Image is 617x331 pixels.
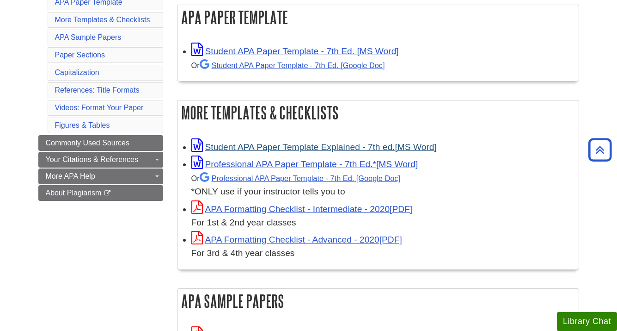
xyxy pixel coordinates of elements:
h2: APA Sample Papers [177,289,579,313]
a: Professional APA Paper Template - 7th Ed. [200,174,400,182]
i: This link opens in a new window [104,190,111,196]
a: About Plagiarism [38,185,163,201]
a: Link opens in new window [191,142,437,152]
span: Commonly Used Sources [46,139,129,147]
a: Paper Sections [55,51,105,59]
h2: More Templates & Checklists [177,100,579,125]
small: Or [191,61,385,69]
a: Link opens in new window [191,204,413,214]
a: Link opens in new window [191,46,399,56]
button: Library Chat [557,312,617,331]
small: Or [191,174,400,182]
a: Videos: Format Your Paper [55,104,144,112]
a: Your Citations & References [38,152,163,168]
div: For 1st & 2nd year classes [191,216,574,230]
a: Figures & Tables [55,121,110,129]
a: More APA Help [38,169,163,184]
span: Your Citations & References [46,156,138,163]
div: *ONLY use if your instructor tells you to [191,171,574,199]
a: Link opens in new window [191,235,402,244]
a: More Templates & Checklists [55,16,150,24]
span: About Plagiarism [46,189,102,197]
a: Back to Top [585,144,615,156]
a: Link opens in new window [191,159,418,169]
a: APA Sample Papers [55,33,122,41]
a: Capitalization [55,69,99,76]
h2: APA Paper Template [177,5,579,30]
span: More APA Help [46,172,95,180]
a: Commonly Used Sources [38,135,163,151]
a: Student APA Paper Template - 7th Ed. [Google Doc] [200,61,385,69]
a: References: Title Formats [55,86,140,94]
div: For 3rd & 4th year classes [191,247,574,260]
